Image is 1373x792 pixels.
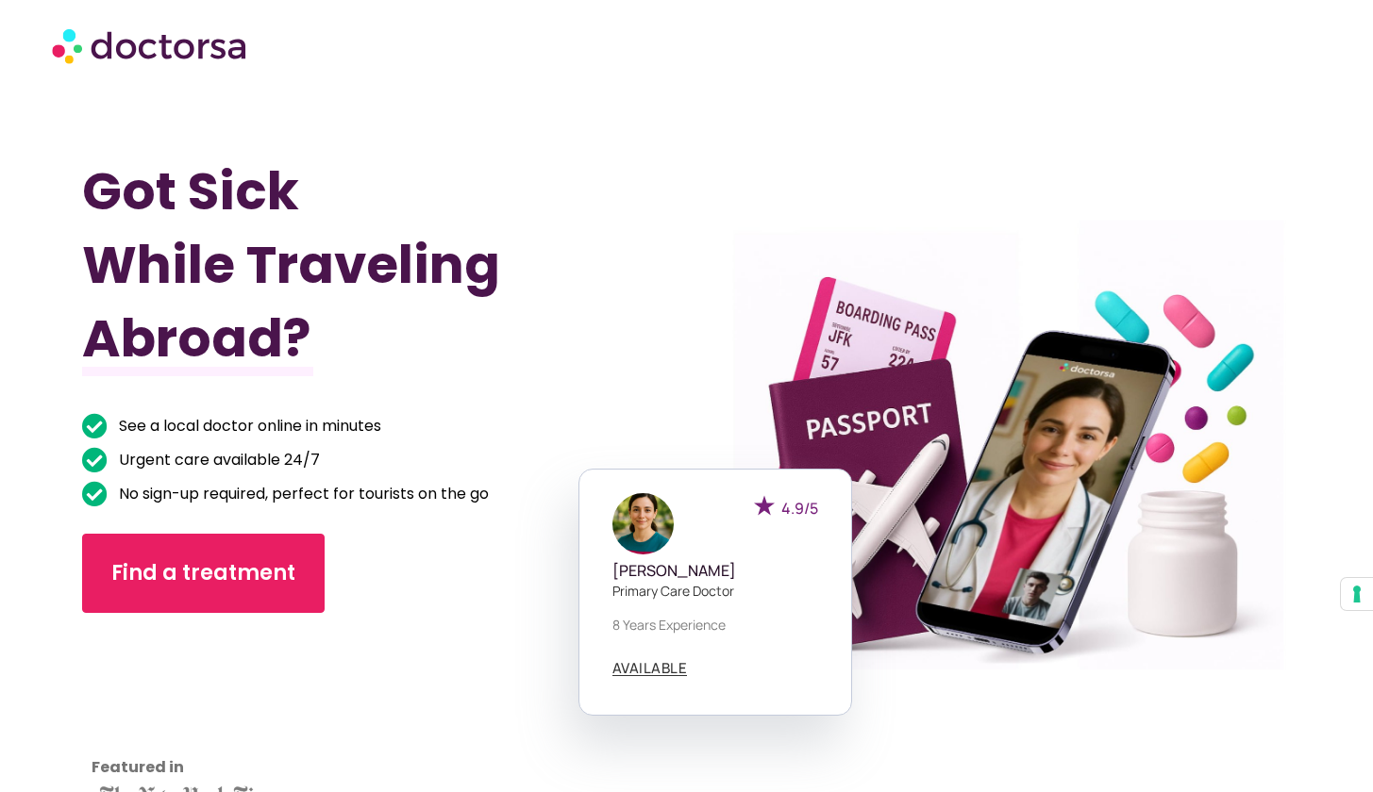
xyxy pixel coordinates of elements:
span: See a local doctor online in minutes [114,413,381,439]
span: 4.9/5 [781,498,818,519]
a: AVAILABLE [612,661,688,676]
h5: [PERSON_NAME] [612,562,818,580]
p: 8 years experience [612,615,818,635]
button: Your consent preferences for tracking technologies [1341,578,1373,610]
p: Primary care doctor [612,581,818,601]
span: AVAILABLE [612,661,688,675]
strong: Featured in [92,756,184,778]
span: Urgent care available 24/7 [114,447,320,473]
h1: Got Sick While Traveling Abroad? [82,155,595,375]
span: No sign-up required, perfect for tourists on the go [114,481,489,507]
span: Find a treatment [111,558,295,588]
a: Find a treatment [82,534,325,613]
iframe: Customer reviews powered by Trustpilot [92,641,261,783]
